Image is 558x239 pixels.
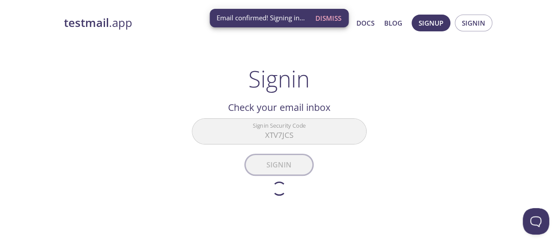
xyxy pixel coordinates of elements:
[356,17,374,29] a: Docs
[315,12,341,24] span: Dismiss
[523,208,549,235] iframe: Help Scout Beacon - Open
[64,15,109,30] strong: testmail
[217,13,305,23] span: Email confirmed! Signing in...
[248,65,310,92] h1: Signin
[455,15,492,31] button: Signin
[64,15,271,30] a: testmail.app
[412,15,450,31] button: Signup
[462,17,485,29] span: Signin
[192,100,367,115] h2: Check your email inbox
[419,17,443,29] span: Signup
[384,17,402,29] a: Blog
[312,10,345,27] button: Dismiss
